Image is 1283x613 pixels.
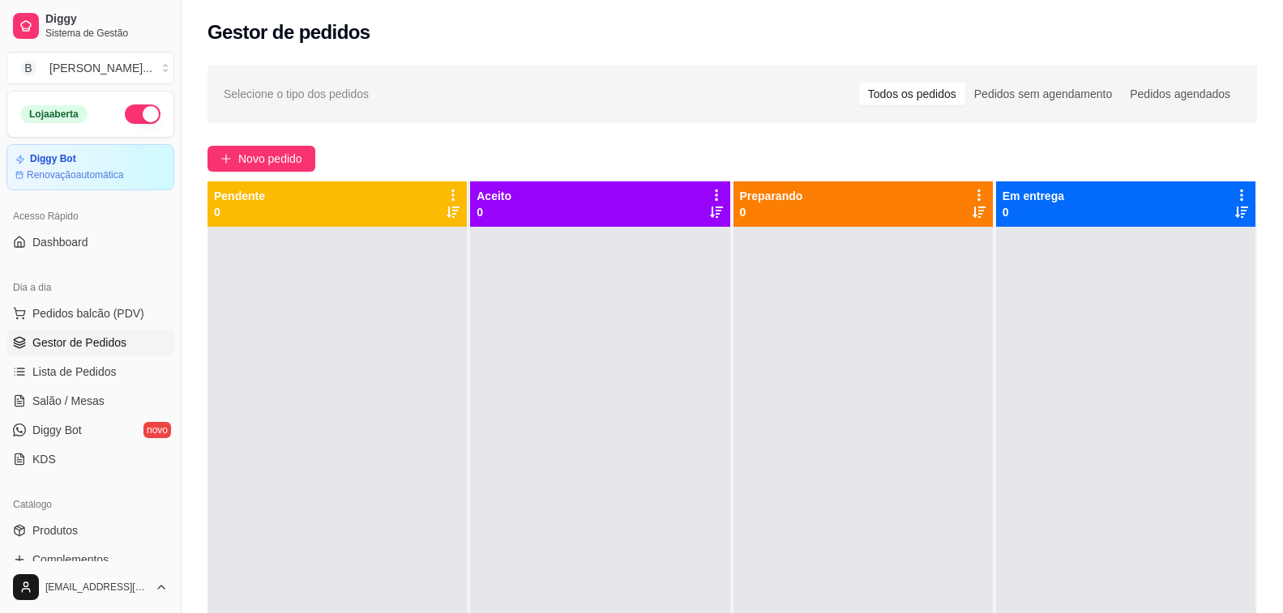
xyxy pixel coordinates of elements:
div: [PERSON_NAME] ... [49,60,152,76]
p: Em entrega [1003,188,1064,204]
p: 0 [477,204,511,220]
button: Novo pedido [207,146,315,172]
div: Todos os pedidos [859,83,965,105]
span: KDS [32,451,56,467]
div: Catálogo [6,492,174,517]
span: Selecione o tipo dos pedidos [224,85,369,103]
div: Acesso Rápido [6,203,174,229]
span: Sistema de Gestão [45,27,168,40]
p: 0 [1003,204,1064,220]
p: Preparando [740,188,803,204]
p: Pendente [214,188,265,204]
a: KDS [6,446,174,472]
span: plus [220,153,232,164]
span: Salão / Mesas [32,393,105,409]
span: [EMAIL_ADDRESS][DOMAIN_NAME] [45,581,148,594]
article: Renovação automática [27,168,123,181]
button: Alterar Status [125,104,160,124]
p: Aceito [477,188,511,204]
div: Loja aberta [20,105,88,123]
a: Lista de Pedidos [6,359,174,385]
span: Complementos [32,551,109,568]
article: Diggy Bot [30,153,76,165]
div: Dia a dia [6,275,174,300]
span: Gestor de Pedidos [32,334,126,351]
span: Novo pedido [238,150,302,168]
button: Pedidos balcão (PDV) [6,300,174,326]
span: B [20,60,36,76]
button: Select a team [6,52,174,84]
a: Produtos [6,517,174,543]
span: Diggy [45,12,168,27]
a: Complementos [6,547,174,573]
p: 0 [214,204,265,220]
span: Pedidos balcão (PDV) [32,305,144,321]
span: Produtos [32,522,78,539]
a: Diggy BotRenovaçãoautomática [6,144,174,190]
span: Diggy Bot [32,422,82,438]
div: Pedidos agendados [1121,83,1239,105]
div: Pedidos sem agendamento [965,83,1121,105]
button: [EMAIL_ADDRESS][DOMAIN_NAME] [6,568,174,607]
a: Dashboard [6,229,174,255]
h2: Gestor de pedidos [207,19,370,45]
a: Diggy Botnovo [6,417,174,443]
a: Salão / Mesas [6,388,174,414]
a: DiggySistema de Gestão [6,6,174,45]
span: Dashboard [32,234,88,250]
a: Gestor de Pedidos [6,330,174,355]
p: 0 [740,204,803,220]
span: Lista de Pedidos [32,364,117,380]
